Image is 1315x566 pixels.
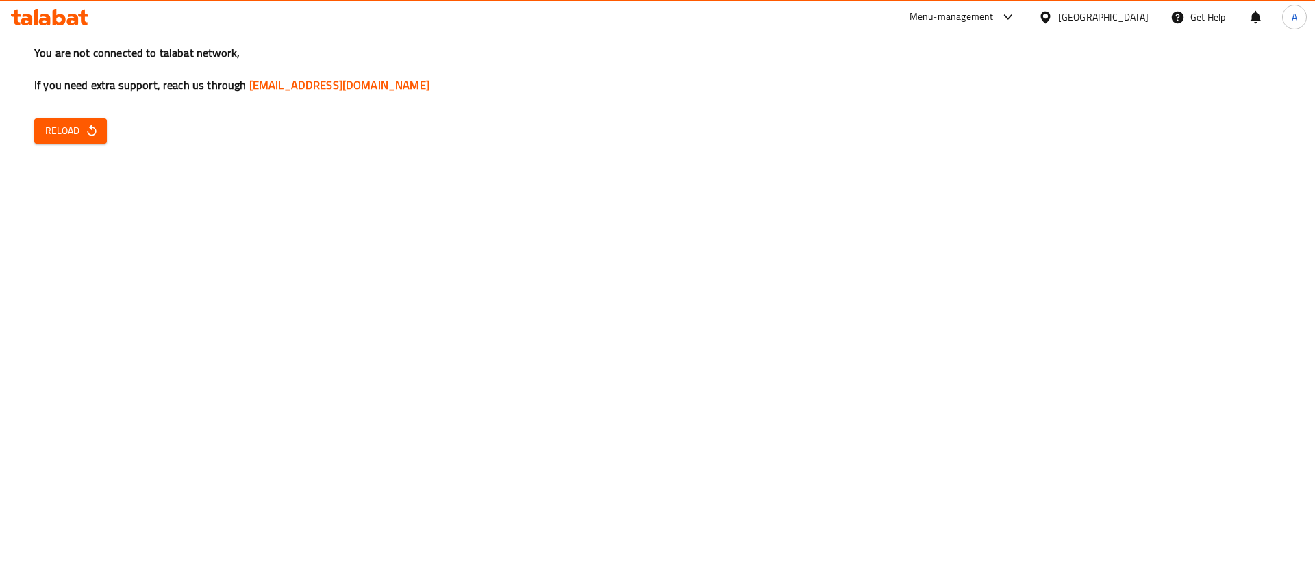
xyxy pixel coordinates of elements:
button: Reload [34,118,107,144]
div: Menu-management [910,9,994,25]
h3: You are not connected to talabat network, If you need extra support, reach us through [34,45,1281,93]
a: [EMAIL_ADDRESS][DOMAIN_NAME] [249,75,429,95]
span: Reload [45,123,96,140]
div: [GEOGRAPHIC_DATA] [1058,10,1149,25]
span: A [1292,10,1297,25]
